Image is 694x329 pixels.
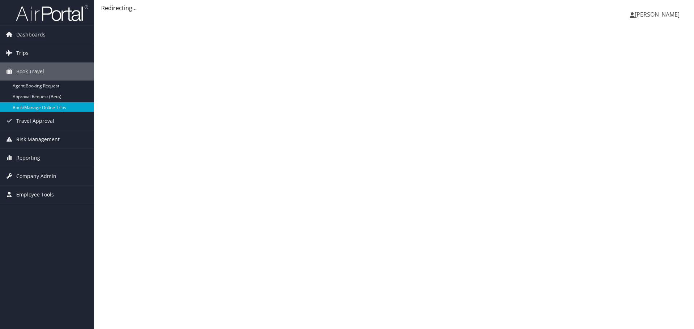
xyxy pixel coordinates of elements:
[16,130,60,148] span: Risk Management
[630,4,687,25] a: [PERSON_NAME]
[16,44,29,62] span: Trips
[635,10,680,18] span: [PERSON_NAME]
[16,26,46,44] span: Dashboards
[16,5,88,22] img: airportal-logo.png
[16,186,54,204] span: Employee Tools
[16,167,56,185] span: Company Admin
[16,149,40,167] span: Reporting
[16,62,44,81] span: Book Travel
[101,4,687,12] div: Redirecting...
[16,112,54,130] span: Travel Approval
